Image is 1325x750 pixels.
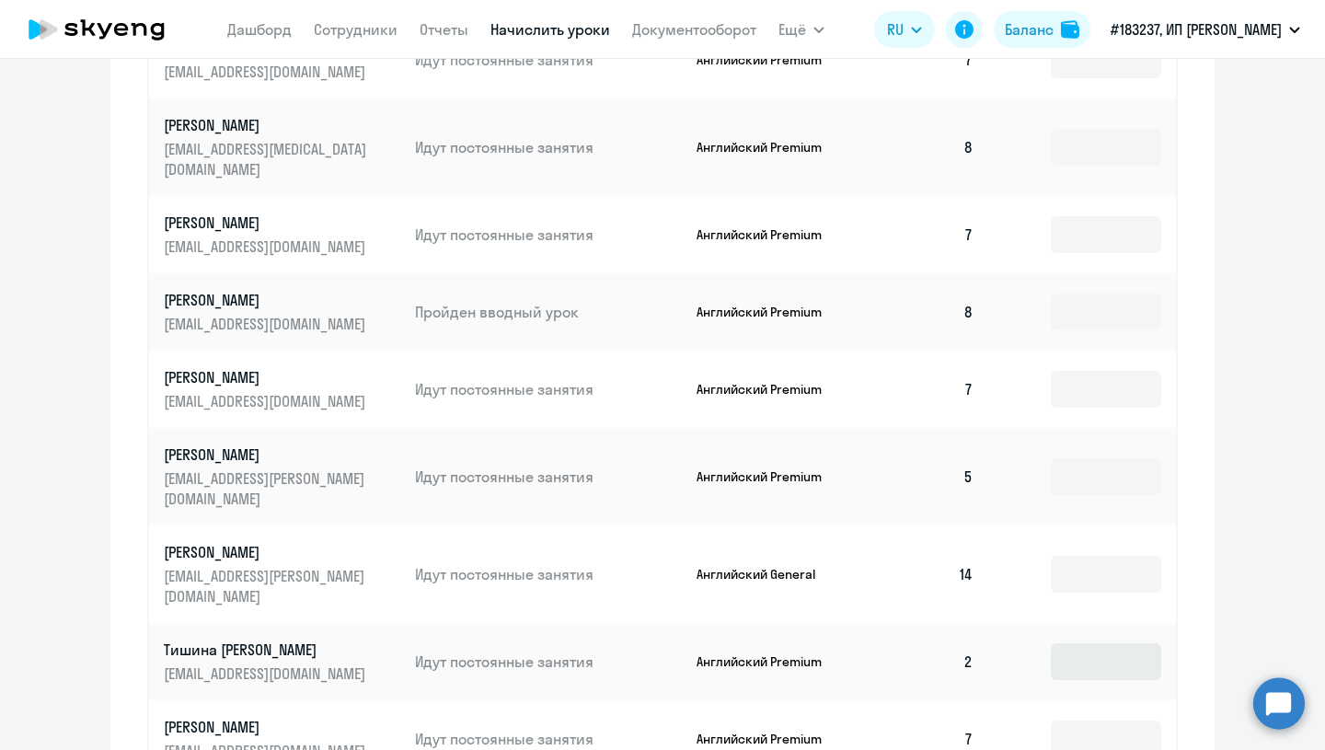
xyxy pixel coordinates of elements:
[164,391,370,411] p: [EMAIL_ADDRESS][DOMAIN_NAME]
[697,226,835,243] p: Английский Premium
[415,137,682,157] p: Идут постоянные занятия
[164,542,400,606] a: [PERSON_NAME][EMAIL_ADDRESS][PERSON_NAME][DOMAIN_NAME]
[1101,7,1309,52] button: #183237, ИП [PERSON_NAME]
[697,731,835,747] p: Английский Premium
[697,304,835,320] p: Английский Premium
[164,38,400,82] a: [EMAIL_ADDRESS][DOMAIN_NAME]
[415,379,682,399] p: Идут постоянные занятия
[778,18,806,40] span: Ещё
[994,11,1090,48] button: Балансbalance
[887,18,904,40] span: RU
[1005,18,1054,40] div: Баланс
[415,564,682,584] p: Идут постоянные занятия
[415,302,682,322] p: Пройден вводный урок
[164,290,370,310] p: [PERSON_NAME]
[227,20,292,39] a: Дашборд
[164,237,370,257] p: [EMAIL_ADDRESS][DOMAIN_NAME]
[164,314,370,334] p: [EMAIL_ADDRESS][DOMAIN_NAME]
[164,444,400,509] a: [PERSON_NAME][EMAIL_ADDRESS][PERSON_NAME][DOMAIN_NAME]
[859,525,988,623] td: 14
[164,139,370,179] p: [EMAIL_ADDRESS][MEDICAL_DATA][DOMAIN_NAME]
[164,717,370,737] p: [PERSON_NAME]
[164,213,370,233] p: [PERSON_NAME]
[314,20,397,39] a: Сотрудники
[415,225,682,245] p: Идут постоянные занятия
[415,467,682,487] p: Идут постоянные занятия
[164,367,370,387] p: [PERSON_NAME]
[164,115,400,179] a: [PERSON_NAME][EMAIL_ADDRESS][MEDICAL_DATA][DOMAIN_NAME]
[697,566,835,583] p: Английский General
[859,351,988,428] td: 7
[164,640,370,660] p: Тишина [PERSON_NAME]
[164,663,370,684] p: [EMAIL_ADDRESS][DOMAIN_NAME]
[859,21,988,98] td: 7
[164,566,370,606] p: [EMAIL_ADDRESS][PERSON_NAME][DOMAIN_NAME]
[697,139,835,156] p: Английский Premium
[697,52,835,68] p: Английский Premium
[1111,18,1282,40] p: #183237, ИП [PERSON_NAME]
[164,542,370,562] p: [PERSON_NAME]
[859,196,988,273] td: 7
[420,20,468,39] a: Отчеты
[415,50,682,70] p: Идут постоянные занятия
[415,729,682,749] p: Идут постоянные занятия
[697,381,835,398] p: Английский Premium
[164,444,370,465] p: [PERSON_NAME]
[490,20,610,39] a: Начислить уроки
[697,653,835,670] p: Английский Premium
[859,623,988,700] td: 2
[164,290,400,334] a: [PERSON_NAME][EMAIL_ADDRESS][DOMAIN_NAME]
[632,20,756,39] a: Документооборот
[859,273,988,351] td: 8
[859,428,988,525] td: 5
[697,468,835,485] p: Английский Premium
[874,11,935,48] button: RU
[164,115,370,135] p: [PERSON_NAME]
[164,640,400,684] a: Тишина [PERSON_NAME][EMAIL_ADDRESS][DOMAIN_NAME]
[164,213,400,257] a: [PERSON_NAME][EMAIL_ADDRESS][DOMAIN_NAME]
[164,468,370,509] p: [EMAIL_ADDRESS][PERSON_NAME][DOMAIN_NAME]
[859,98,988,196] td: 8
[164,62,370,82] p: [EMAIL_ADDRESS][DOMAIN_NAME]
[778,11,824,48] button: Ещё
[164,367,400,411] a: [PERSON_NAME][EMAIL_ADDRESS][DOMAIN_NAME]
[415,652,682,672] p: Идут постоянные занятия
[1061,20,1079,39] img: balance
